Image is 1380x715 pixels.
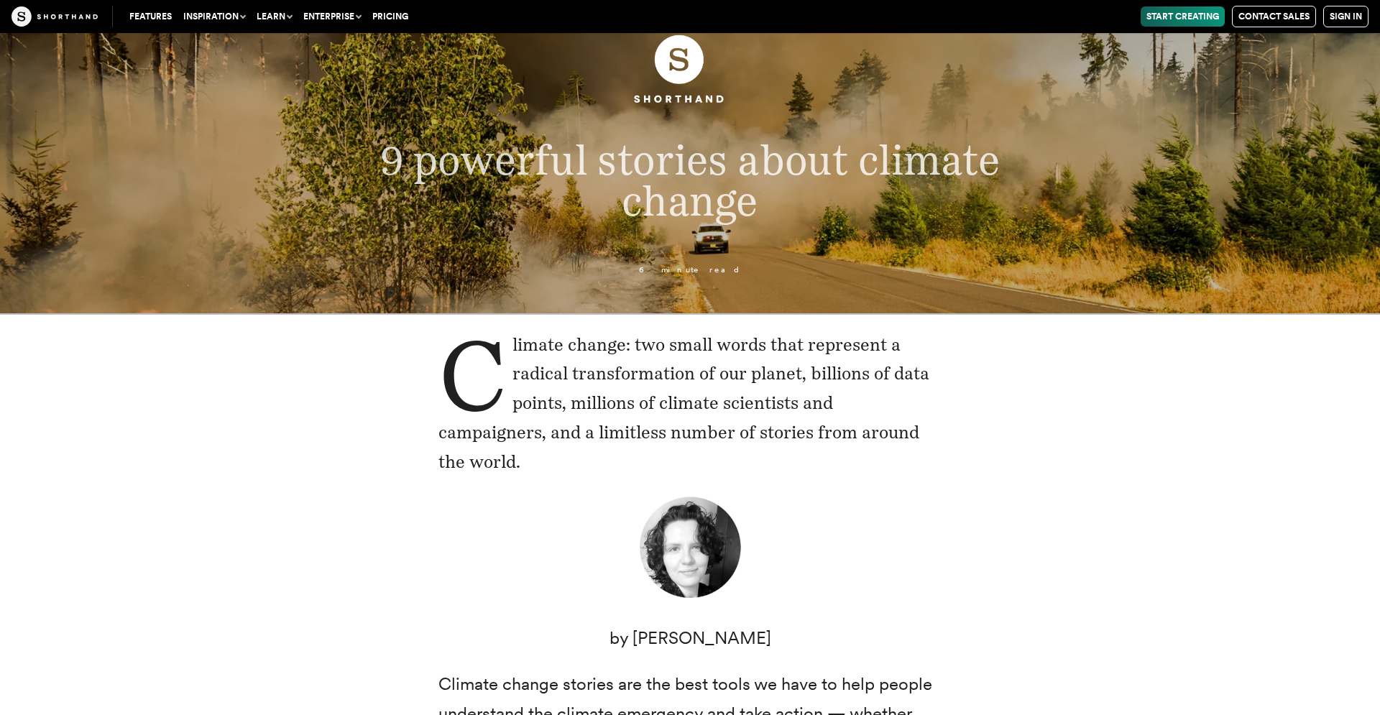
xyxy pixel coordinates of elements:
p: 6 minute read [310,266,1069,275]
a: Pricing [367,6,414,27]
a: Contact Sales [1232,6,1316,27]
p: Climate change: two small words that represent a radical transformation of our planet, billions o... [438,331,942,477]
button: Enterprise [298,6,367,27]
button: Learn [251,6,298,27]
a: Start Creating [1141,6,1225,27]
span: 9 powerful stories about climate change [380,134,1000,225]
a: Sign in [1323,6,1368,27]
button: Inspiration [178,6,251,27]
p: by [PERSON_NAME] [438,624,942,653]
a: Features [124,6,178,27]
img: The Craft [11,6,98,27]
